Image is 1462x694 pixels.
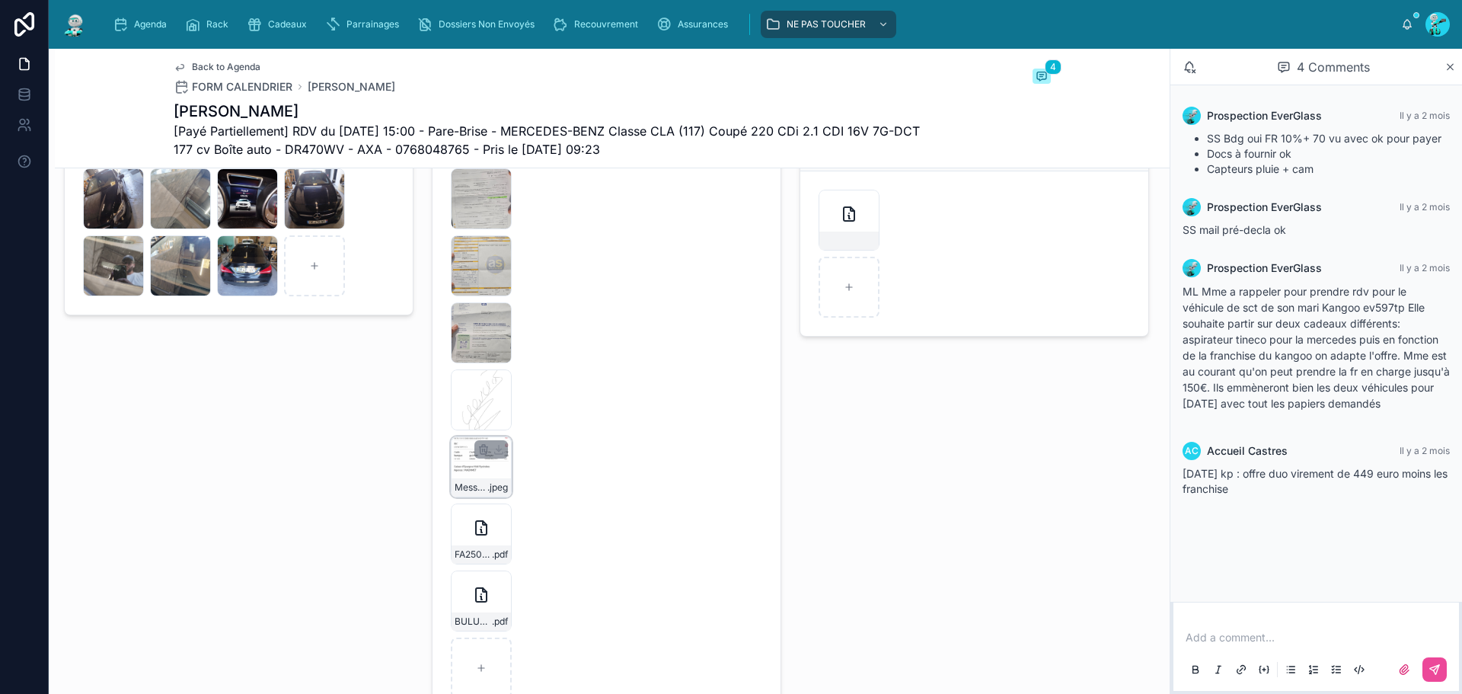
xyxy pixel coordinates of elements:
span: BULUT-SEVDA---FA2507-7115_. [455,616,492,628]
li: Docs à fournir ok [1207,146,1450,162]
span: Dossiers Non Envoyés [439,18,535,30]
span: Messenger_creation_7134997470123219283 [455,481,487,494]
span: [Payé Partiellement] RDV du [DATE] 15:00 - Pare-Brise - MERCEDES-BENZ Classe CLA (117) Coupé 220 ... [174,122,937,158]
span: Il y a 2 mois [1400,262,1450,273]
span: .pdf [492,548,508,561]
a: NE PAS TOUCHER [761,11,896,38]
a: Cadeaux [242,11,318,38]
button: 4 [1033,69,1051,87]
span: 4 [1045,59,1061,75]
span: Accueil Castres [1207,443,1288,459]
span: Il y a 2 mois [1400,110,1450,121]
li: Capteurs pluie + cam [1207,162,1450,177]
span: Prospection EverGlass [1207,200,1322,215]
span: Prospection EverGlass [1207,261,1322,276]
span: Back to Agenda [192,61,260,73]
span: Il y a 2 mois [1400,201,1450,213]
a: [PERSON_NAME] [308,79,395,94]
a: Parrainages [321,11,410,38]
span: .jpeg [487,481,508,494]
span: Recouvrement [574,18,638,30]
a: Rack [180,11,239,38]
a: Back to Agenda [174,61,260,73]
span: NE PAS TOUCHER [787,18,866,30]
span: Rack [206,18,228,30]
span: SS mail pré-decla ok [1183,223,1286,236]
span: Parrainages [346,18,399,30]
p: ML Mme a rappeler pour prendre rdv pour le véhicule de sct de son mari Kangoo ev597tp Elle souhai... [1183,283,1450,411]
a: FORM CALENDRIER [174,79,292,94]
a: Agenda [108,11,177,38]
span: 4 Comments [1297,58,1370,76]
div: scrollable content [101,8,1401,41]
span: FORM CALENDRIER [192,79,292,94]
h1: [PERSON_NAME] [174,101,937,122]
span: AC [1185,445,1199,457]
img: App logo [61,12,88,37]
span: FA2507-7115 [455,548,492,561]
span: [DATE] kp : offre duo virement de 449 euro moins les franchise [1183,467,1448,495]
a: Assurances [652,11,739,38]
li: SS Bdg oui FR 10%+ 70 vu avec ok pour payer [1207,131,1450,146]
a: Dossiers Non Envoyés [413,11,545,38]
span: Il y a 2 mois [1400,445,1450,456]
span: .pdf [492,616,508,628]
span: Prospection EverGlass [1207,108,1322,123]
span: Agenda [134,18,167,30]
span: Assurances [678,18,728,30]
a: Recouvrement [548,11,649,38]
span: Cadeaux [268,18,307,30]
